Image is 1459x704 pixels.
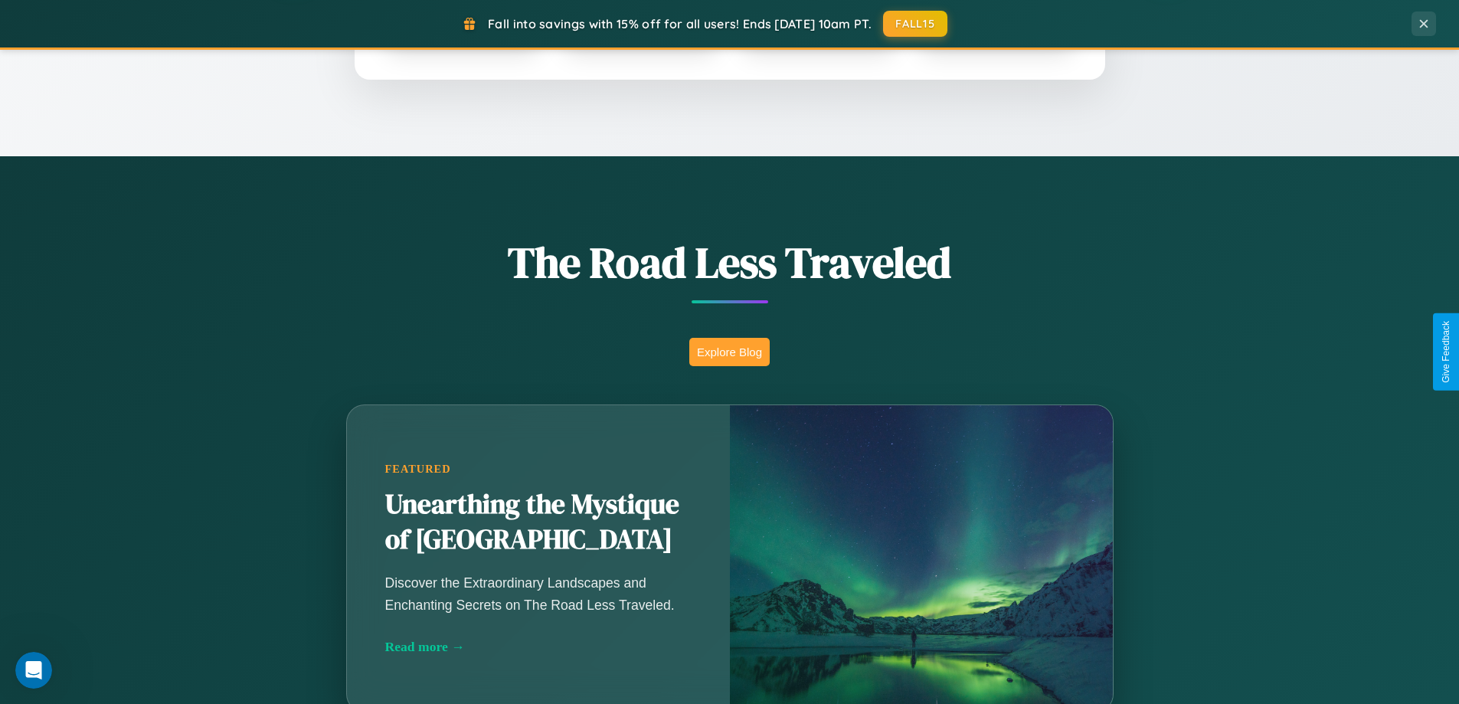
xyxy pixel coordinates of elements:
div: Give Feedback [1441,321,1451,383]
div: Featured [385,463,692,476]
h2: Unearthing the Mystique of [GEOGRAPHIC_DATA] [385,487,692,558]
span: Fall into savings with 15% off for all users! Ends [DATE] 10am PT. [488,16,872,31]
div: Read more → [385,639,692,655]
h1: The Road Less Traveled [270,233,1189,292]
iframe: Intercom live chat [15,652,52,689]
button: FALL15 [883,11,947,37]
p: Discover the Extraordinary Landscapes and Enchanting Secrets on The Road Less Traveled. [385,572,692,615]
button: Explore Blog [689,338,770,366]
